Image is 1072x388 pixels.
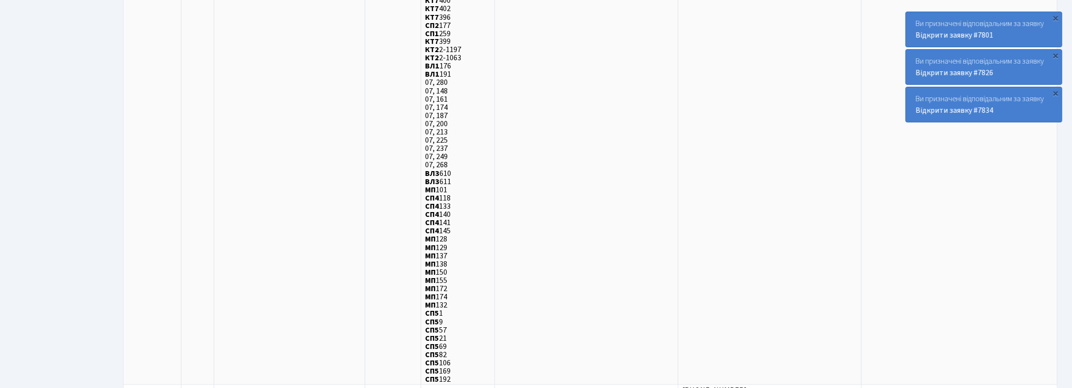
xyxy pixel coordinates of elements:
b: МП [425,242,436,253]
b: СП4 [425,217,439,228]
b: КТ2 [425,44,439,55]
b: СП5 [425,358,439,368]
div: Ви призначені відповідальним за заявку [906,12,1062,47]
b: МП [425,185,436,195]
b: ВЛ3 [425,176,440,187]
b: СП5 [425,366,439,376]
b: СП5 [425,349,439,360]
b: СП2 [425,20,439,30]
div: Ви призначені відповідальним за заявку [906,87,1062,122]
b: МП [425,275,436,286]
b: СП4 [425,201,439,212]
b: СП5 [425,341,439,352]
b: ВЛ1 [425,69,440,80]
b: МП [425,234,436,245]
div: × [1051,88,1061,98]
b: ВЛ1 [425,61,440,71]
b: МП [425,267,436,278]
b: СП5 [425,325,439,335]
b: МП [425,292,436,302]
b: СП5 [425,333,439,344]
b: КТ7 [425,12,439,22]
b: КТ7 [425,36,439,47]
b: СП5 [425,308,439,319]
a: Відкрити заявку #7834 [916,105,993,116]
div: × [1051,13,1061,23]
b: КТ7 [425,3,439,14]
b: СП4 [425,209,439,220]
a: Відкрити заявку #7826 [916,67,993,78]
b: СП4 [425,226,439,236]
b: СП5 [425,317,439,327]
a: Відкрити заявку #7801 [916,30,993,40]
b: МП [425,251,436,261]
div: Ви призначені відповідальним за заявку [906,50,1062,84]
b: СП4 [425,193,439,203]
b: МП [425,259,436,269]
b: МП [425,283,436,294]
b: МП [425,300,436,310]
b: СП1 [425,28,439,39]
b: СП5 [425,374,439,385]
div: × [1051,51,1061,60]
b: КТ2 [425,53,439,63]
b: ВЛ3 [425,168,440,179]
